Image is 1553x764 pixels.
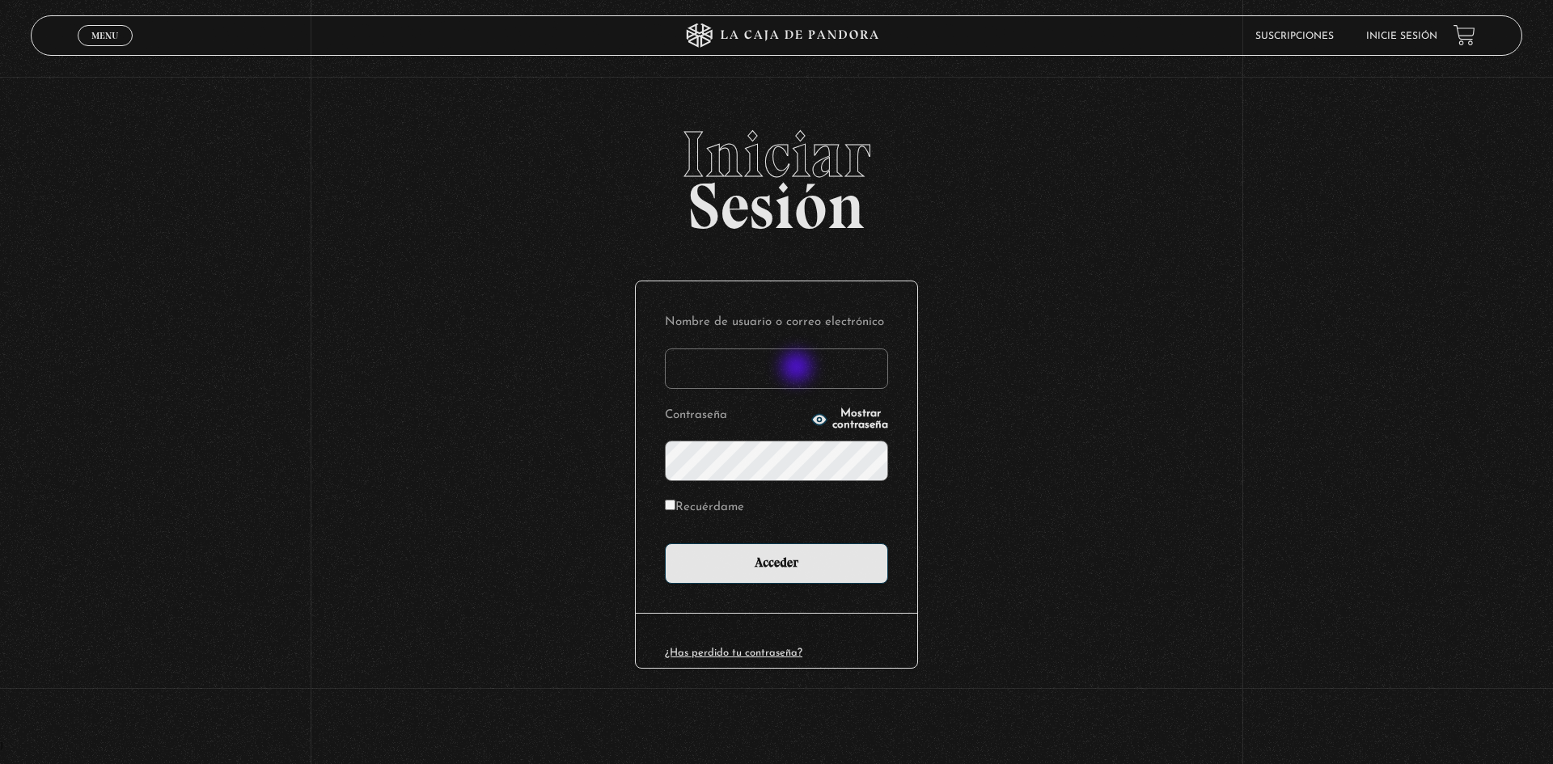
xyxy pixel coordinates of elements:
[665,310,888,336] label: Nombre de usuario o correo electrónico
[1366,32,1437,41] a: Inicie sesión
[832,408,888,431] span: Mostrar contraseña
[1454,24,1475,46] a: View your shopping cart
[665,403,806,428] label: Contraseña
[87,44,125,56] span: Cerrar
[1255,32,1334,41] a: Suscripciones
[665,496,744,521] label: Recuérdame
[665,543,888,584] input: Acceder
[811,408,888,431] button: Mostrar contraseña
[665,648,802,658] a: ¿Has perdido tu contraseña?
[665,500,675,510] input: Recuérdame
[91,31,118,40] span: Menu
[31,122,1521,226] h2: Sesión
[31,122,1521,187] span: Iniciar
